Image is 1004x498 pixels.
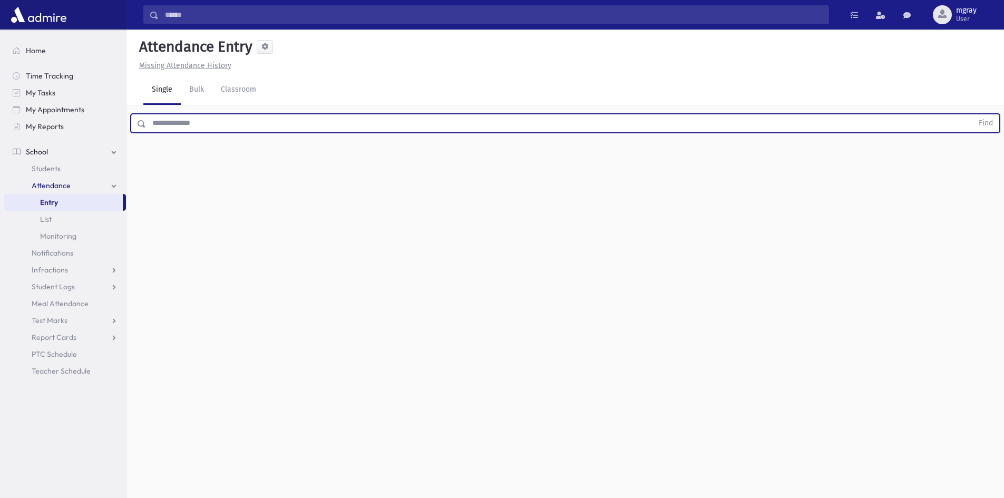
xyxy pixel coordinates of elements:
a: PTC Schedule [4,346,126,363]
a: Meal Attendance [4,295,126,312]
a: Report Cards [4,329,126,346]
span: Students [32,164,61,173]
img: AdmirePro [8,4,69,25]
a: Missing Attendance History [135,61,231,70]
span: Monitoring [40,231,76,241]
a: My Reports [4,118,126,135]
button: Find [972,114,999,132]
span: Infractions [32,265,68,275]
a: Home [4,42,126,59]
a: List [4,211,126,228]
a: School [4,143,126,160]
a: My Tasks [4,84,126,101]
span: Notifications [32,248,73,258]
span: List [40,214,52,224]
a: Entry [4,194,123,211]
u: Missing Attendance History [139,61,231,70]
span: Attendance [32,181,71,190]
span: Time Tracking [26,71,73,81]
h5: Attendance Entry [135,38,252,56]
a: Attendance [4,177,126,194]
a: Student Logs [4,278,126,295]
a: Test Marks [4,312,126,329]
a: Classroom [212,75,265,105]
a: Notifications [4,245,126,261]
span: Test Marks [32,316,67,325]
span: My Reports [26,122,64,131]
span: School [26,147,48,157]
a: Single [143,75,181,105]
a: Time Tracking [4,67,126,84]
a: Teacher Schedule [4,363,126,379]
a: Infractions [4,261,126,278]
span: Home [26,46,46,55]
a: Students [4,160,126,177]
span: Meal Attendance [32,299,89,308]
a: Monitoring [4,228,126,245]
a: Bulk [181,75,212,105]
span: Report Cards [32,333,76,342]
span: Student Logs [32,282,75,291]
span: mgray [956,6,977,15]
input: Search [159,5,828,24]
a: My Appointments [4,101,126,118]
span: Teacher Schedule [32,366,91,376]
span: My Tasks [26,88,55,97]
span: Entry [40,198,58,207]
span: User [956,15,977,23]
span: My Appointments [26,105,84,114]
span: PTC Schedule [32,349,77,359]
